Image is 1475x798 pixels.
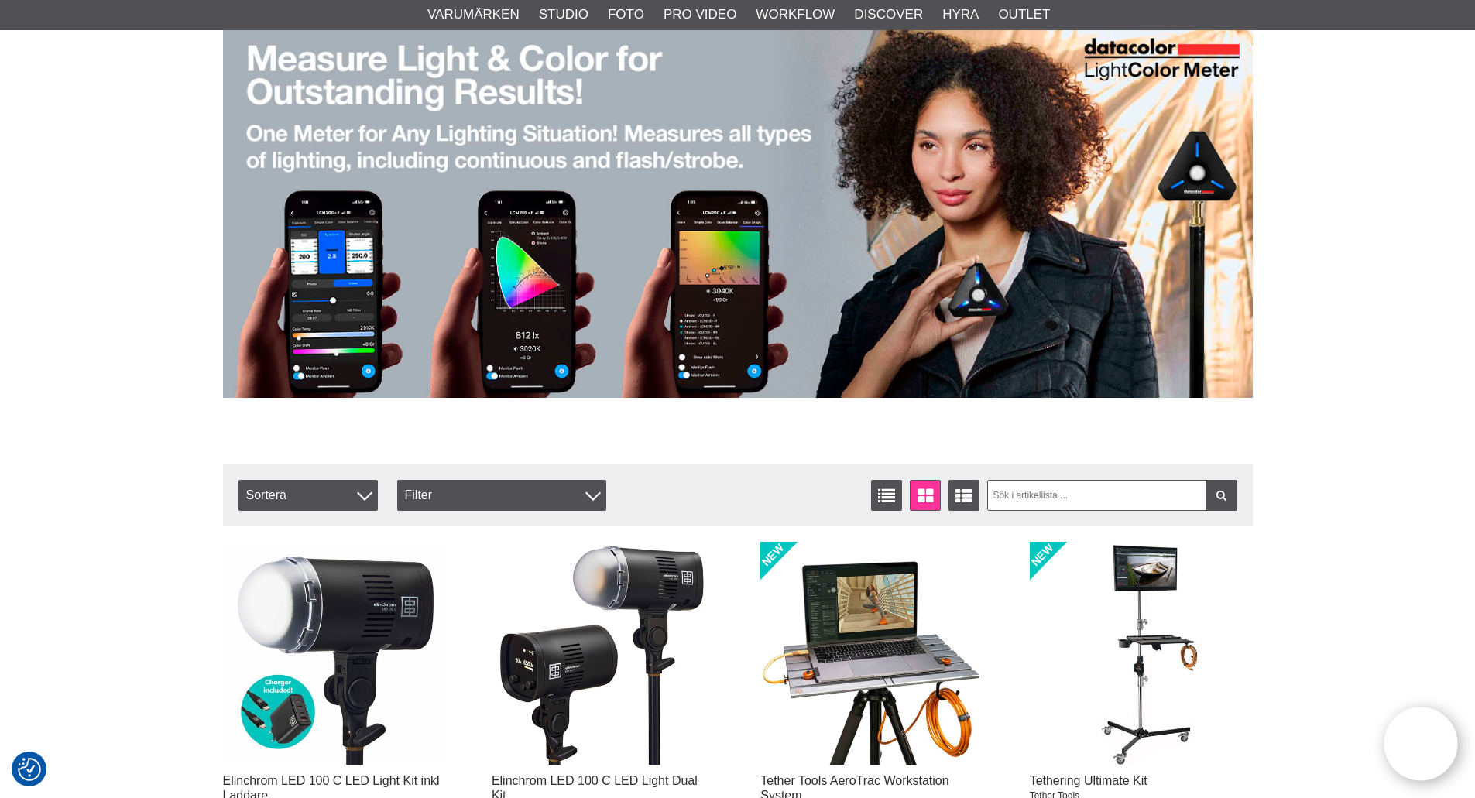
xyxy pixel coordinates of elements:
[948,480,979,511] a: Utökad listvisning
[608,5,644,25] a: Foto
[397,480,606,511] div: Filter
[223,28,1253,398] img: Annons:005 banner-datac-lcm200-1390x.jpg
[539,5,588,25] a: Studio
[223,542,446,765] img: Elinchrom LED 100 C LED Light Kit inkl Laddare
[998,5,1050,25] a: Outlet
[756,5,835,25] a: Workflow
[1030,774,1147,787] a: Tethering Ultimate Kit
[664,5,736,25] a: Pro Video
[987,480,1237,511] input: Sök i artikellista ...
[238,480,378,511] span: Sortera
[871,480,902,511] a: Listvisning
[492,542,715,765] img: Elinchrom LED 100 C LED Light Dual Kit
[427,5,520,25] a: Varumärken
[910,480,941,511] a: Fönstervisning
[1030,542,1253,765] img: Tethering Ultimate Kit
[942,5,979,25] a: Hyra
[760,542,983,765] img: Tether Tools AeroTrac Workstation System
[18,758,41,781] img: Revisit consent button
[854,5,923,25] a: Discover
[1206,480,1237,511] a: Filtrera
[18,755,41,783] button: Samtyckesinställningar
